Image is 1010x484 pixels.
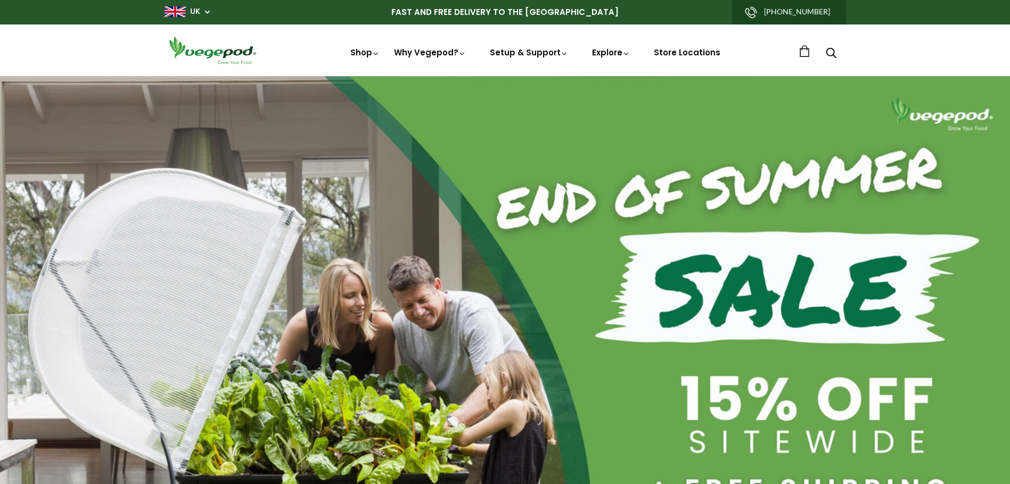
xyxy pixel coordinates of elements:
a: Store Locations [654,47,720,58]
img: gb_large.png [165,6,186,17]
a: Explore [592,47,630,58]
a: Shop [350,47,380,58]
a: Setup & Support [490,47,569,58]
a: UK [190,6,200,17]
a: Why Vegepod? [394,47,466,58]
a: Search [826,48,836,60]
img: Vegepod [165,35,260,65]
